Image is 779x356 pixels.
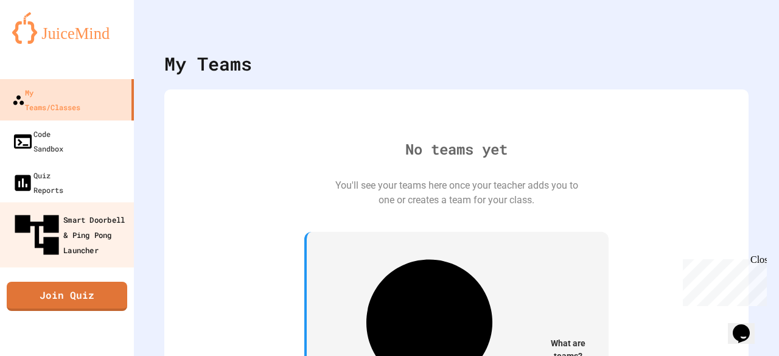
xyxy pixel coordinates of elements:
[405,138,508,160] div: No teams yet
[5,5,84,77] div: Chat with us now!Close
[10,209,131,262] div: Smart Doorbell & Ping Pong Launcher
[335,178,578,208] div: You'll see your teams here once your teacher adds you to one or creates a team for your class.
[728,307,767,344] iframe: chat widget
[678,254,767,306] iframe: chat widget
[12,85,80,114] div: My Teams/Classes
[12,168,63,197] div: Quiz Reports
[7,282,127,311] a: Join Quiz
[12,127,63,156] div: Code Sandbox
[164,50,252,77] div: My Teams
[12,12,122,44] img: logo-orange.svg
